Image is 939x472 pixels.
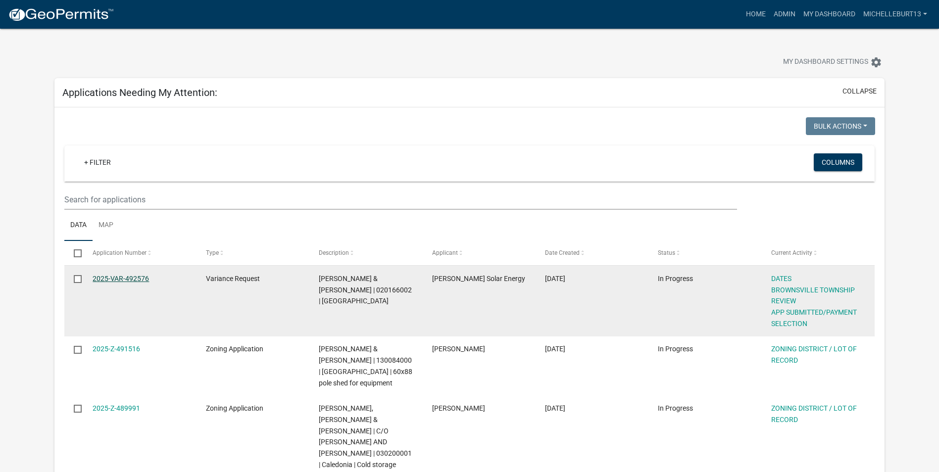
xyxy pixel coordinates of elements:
span: Current Activity [771,249,812,256]
h5: Applications Needing My Attention: [62,87,217,98]
span: In Progress [658,404,693,412]
a: Admin [770,5,799,24]
a: ZONING DISTRICT / LOT OF RECORD [771,345,857,364]
span: Zoning Application [206,404,263,412]
span: JUDITH E MASSMAN [432,404,485,412]
a: + Filter [76,153,119,171]
datatable-header-cell: Type [197,241,309,265]
datatable-header-cell: Applicant [422,241,535,265]
a: 2025-Z-491516 [93,345,140,353]
datatable-header-cell: Status [648,241,761,265]
button: My Dashboard Settingssettings [775,52,890,72]
datatable-header-cell: Application Number [83,241,196,265]
button: Columns [814,153,862,171]
span: SOLUM,JAY R & JESSICA H | 130084000 | Spring Grove | 60x88 pole shed for equipment [319,345,412,386]
span: Date Created [545,249,580,256]
a: APP SUBMITTED/PAYMENT SELECTION [771,308,857,328]
span: Description [319,249,349,256]
datatable-header-cell: Date Created [536,241,648,265]
a: 2025-VAR-492576 [93,275,149,283]
span: Status [658,249,675,256]
span: 10/13/2025 [545,345,565,353]
span: My Dashboard Settings [783,56,868,68]
button: collapse [842,86,877,96]
span: KUSUMA,BENNY & SHAWNA BONNETT | 020166002 | Brownsville [319,275,412,305]
a: Data [64,210,93,241]
i: settings [870,56,882,68]
input: Search for applications [64,189,737,210]
span: In Progress [658,345,693,353]
span: Zoning Application [206,345,263,353]
a: Home [742,5,770,24]
datatable-header-cell: Select [64,241,83,265]
a: Map [93,210,119,241]
datatable-header-cell: Current Activity [761,241,874,265]
a: michelleburt13 [859,5,931,24]
button: Bulk Actions [806,117,875,135]
datatable-header-cell: Description [309,241,422,265]
span: In Progress [658,275,693,283]
a: DATES [771,275,791,283]
a: 2025-Z-489991 [93,404,140,412]
span: 10/14/2025 [545,275,565,283]
span: Application Number [93,249,147,256]
span: Jay R Solum [432,345,485,353]
a: ZONING DISTRICT / LOT OF RECORD [771,404,857,424]
span: Variance Request [206,275,260,283]
span: Type [206,249,219,256]
span: Applicant [432,249,458,256]
span: Olson Solar Energy [432,275,525,283]
a: My Dashboard [799,5,859,24]
span: 10/08/2025 [545,404,565,412]
a: BROWNSVILLE TOWNSHIP REVIEW [771,286,855,305]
